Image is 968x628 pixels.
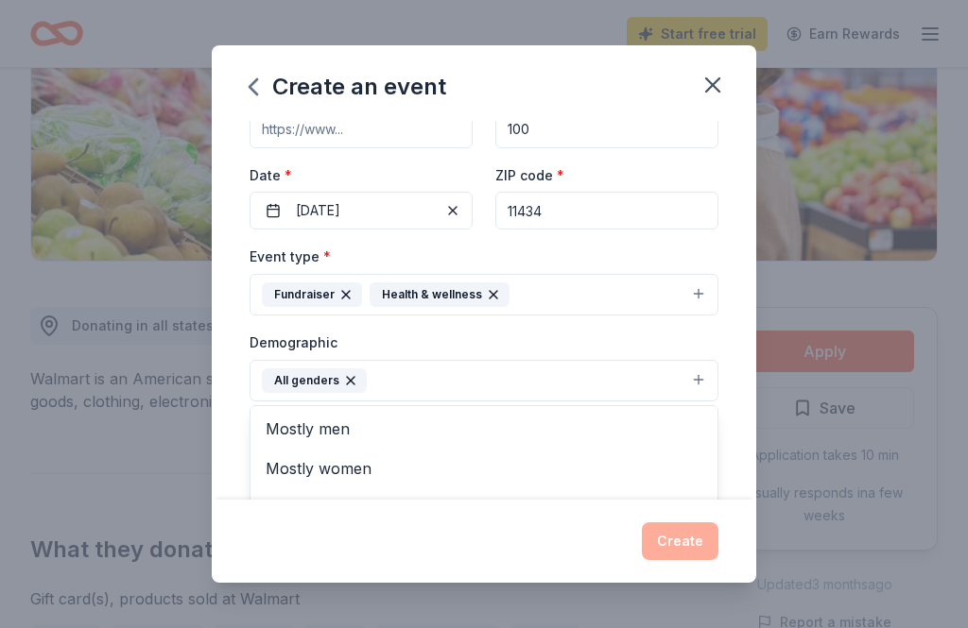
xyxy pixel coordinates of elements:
div: All genders [262,368,367,393]
span: All ages [266,496,702,520]
button: All genders [250,360,718,401]
span: Mostly men [266,416,702,441]
span: Mostly women [266,456,702,481]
